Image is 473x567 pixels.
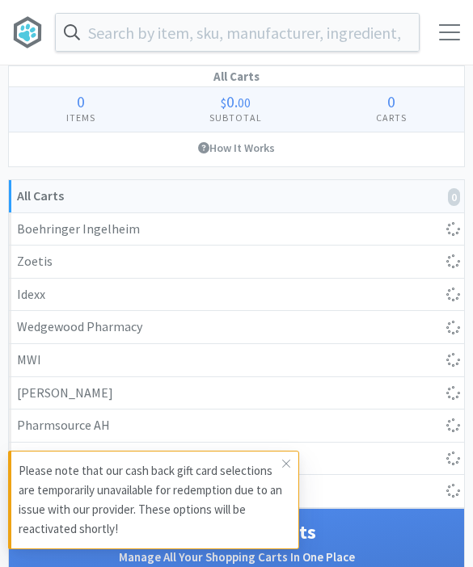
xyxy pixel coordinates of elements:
p: Please note that our cash back gift card selections are temporarily unavailable for redemption du... [19,461,282,539]
h4: Subtotal [152,110,319,125]
div: Boehringer Ingelheim [17,219,456,240]
a: How It Works [9,132,464,163]
strong: All Carts [17,187,64,204]
div: . [152,94,319,110]
a: MWI [9,344,464,377]
a: Idexx [9,279,464,312]
a: Wedgewood Pharmacy [9,311,464,344]
span: 0 [387,91,395,111]
span: 0 [77,91,85,111]
a: [PERSON_NAME] [9,377,464,410]
div: Elanco [17,481,456,502]
div: Zoetis [17,251,456,272]
input: Search by item, sku, manufacturer, ingredient, size... [56,14,419,51]
div: [PERSON_NAME] [17,383,456,404]
div: Wedgewood Pharmacy [17,317,456,338]
a: Pharmsource AH [9,409,464,443]
a: Vetcove [9,443,464,476]
h4: Carts [319,110,464,125]
a: All Carts0 [9,180,464,213]
a: Boehringer Ingelheim [9,213,464,246]
span: 00 [238,94,251,111]
div: Pharmsource AH [17,415,456,436]
i: 0 [448,188,460,206]
div: Vetcove [17,448,456,469]
h1: All Carts [9,66,464,87]
h4: Items [9,110,152,125]
span: $ [221,94,226,111]
div: Idexx [17,284,456,305]
span: 0 [226,91,234,111]
a: Zoetis [9,246,464,279]
div: MWI [17,350,456,371]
